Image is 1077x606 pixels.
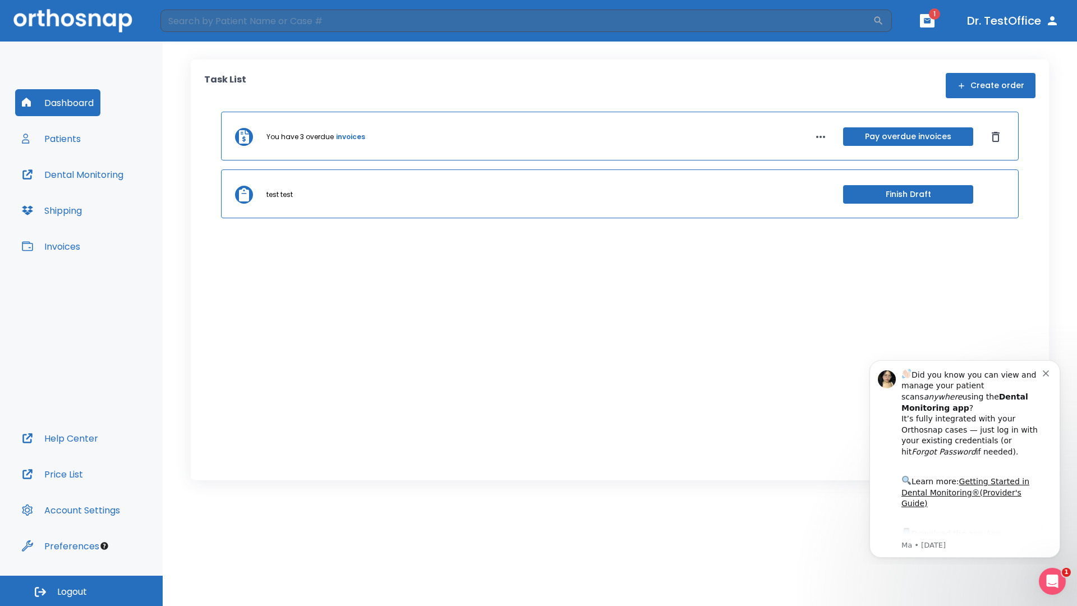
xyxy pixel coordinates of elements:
[190,17,199,26] button: Dismiss notification
[204,73,246,98] p: Task List
[15,497,127,524] button: Account Settings
[15,532,106,559] button: Preferences
[963,11,1064,31] button: Dr. TestOffice
[15,233,87,260] button: Invoices
[266,132,334,142] p: You have 3 overdue
[57,586,87,598] span: Logout
[1062,568,1071,577] span: 1
[843,185,973,204] button: Finish Draft
[15,161,130,188] button: Dental Monitoring
[1039,568,1066,595] iframe: Intercom live chat
[853,350,1077,564] iframe: Intercom notifications message
[15,461,90,488] button: Price List
[15,125,88,152] button: Patients
[987,128,1005,146] button: Dismiss
[266,190,293,200] p: test test
[15,425,105,452] button: Help Center
[336,132,365,142] a: invoices
[160,10,873,32] input: Search by Patient Name or Case #
[15,197,89,224] button: Shipping
[843,127,973,146] button: Pay overdue invoices
[49,176,190,233] div: Download the app: | ​ Let us know if you need help getting started!
[929,8,940,20] span: 1
[49,190,190,200] p: Message from Ma, sent 5w ago
[15,89,100,116] button: Dashboard
[49,179,149,199] a: App Store
[946,73,1035,98] button: Create order
[99,541,109,551] div: Tooltip anchor
[13,9,132,32] img: Orthosnap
